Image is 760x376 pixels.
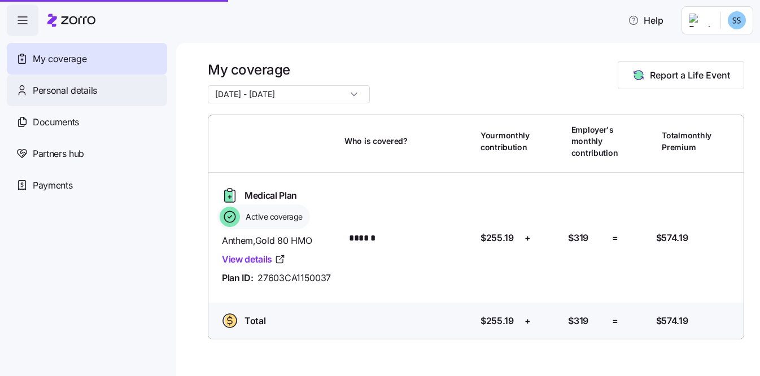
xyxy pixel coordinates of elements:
img: Employer logo [689,14,711,27]
span: Personal details [33,84,97,98]
span: + [525,314,531,328]
span: Partners hub [33,147,84,161]
a: Partners hub [7,138,167,169]
a: Payments [7,169,167,201]
img: cecc241828f2ce905e2ae0b195004255 [728,11,746,29]
span: $255.19 [481,231,514,245]
span: Plan ID: [222,271,253,285]
span: $574.19 [656,314,688,328]
span: Help [628,14,663,27]
span: $255.19 [481,314,514,328]
span: Total monthly Premium [662,130,711,153]
span: $319 [568,314,588,328]
span: Payments [33,178,72,193]
span: 27603CA1150037 [257,271,331,285]
span: $574.19 [656,231,688,245]
span: My coverage [33,52,86,66]
a: Documents [7,106,167,138]
button: Report a Life Event [618,61,744,89]
span: Documents [33,115,79,129]
span: Anthem , Gold 80 HMO [222,234,335,248]
button: Help [619,9,672,32]
a: My coverage [7,43,167,75]
span: = [612,231,618,245]
span: Report a Life Event [650,68,730,82]
span: Total [244,314,265,328]
span: Medical Plan [244,189,297,203]
a: View details [222,252,286,266]
span: Who is covered? [344,135,408,147]
span: + [525,231,531,245]
h1: My coverage [208,61,370,78]
span: Your monthly contribution [481,130,530,153]
span: $319 [568,231,588,245]
span: Employer's monthly contribution [571,124,618,159]
a: Personal details [7,75,167,106]
span: Active coverage [242,211,303,222]
span: = [612,314,618,328]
